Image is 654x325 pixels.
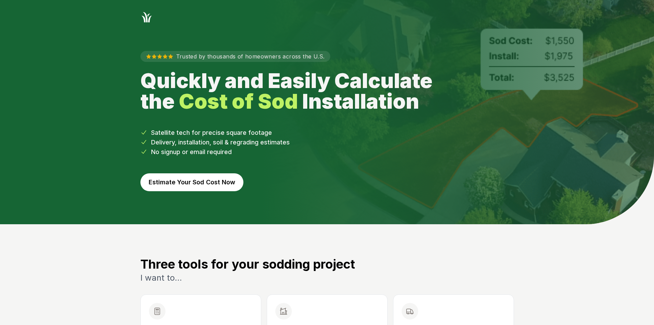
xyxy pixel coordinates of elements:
[140,147,514,157] li: No signup or email required
[140,128,514,138] li: Satellite tech for precise square footage
[140,138,514,147] li: Delivery, installation, soil & regrading
[140,173,243,191] button: Estimate Your Sod Cost Now
[140,272,514,283] p: I want to...
[179,89,298,113] strong: Cost of Sod
[260,139,290,146] span: estimates
[140,257,514,271] h3: Three tools for your sodding project
[140,51,330,62] p: Trusted by thousands of homeowners across the U.S.
[140,70,448,111] h1: Quickly and Easily Calculate the Installation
